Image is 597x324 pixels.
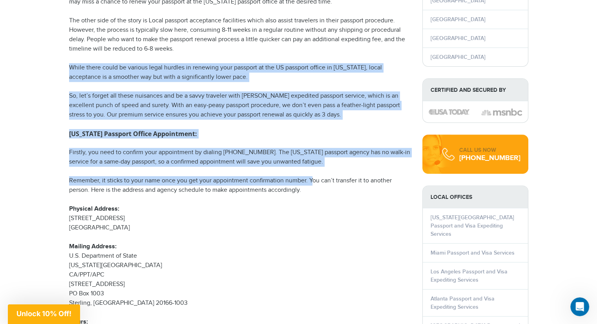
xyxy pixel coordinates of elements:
strong: Mailing Address: [69,243,117,250]
img: image description [429,109,469,115]
a: Atlanta Passport and Visa Expediting Services [431,295,495,310]
span: Unlock 10% Off! [16,309,71,318]
p: [STREET_ADDRESS] [GEOGRAPHIC_DATA] [69,204,411,233]
img: image description [481,107,522,117]
div: [PHONE_NUMBER] [459,154,520,162]
div: CALL US NOW [459,146,520,154]
a: Los Angeles Passport and Visa Expediting Services [431,268,508,283]
a: [GEOGRAPHIC_DATA] [431,16,486,23]
p: Firstly, you need to confirm your appointment by dialing [PHONE_NUMBER]. The [US_STATE] passport ... [69,148,411,167]
a: [GEOGRAPHIC_DATA] [431,35,486,42]
p: So, let’s forget all these nuisances and be a savvy traveler with [PERSON_NAME] expedited passpor... [69,91,411,120]
strong: Certified and Secured by [423,79,528,101]
div: Unlock 10% Off! [8,304,80,324]
strong: LOCAL OFFICES [423,186,528,208]
iframe: Intercom live chat [570,297,589,316]
a: [GEOGRAPHIC_DATA] [431,54,486,60]
strong: Physical Address: [69,205,119,213]
a: [US_STATE][GEOGRAPHIC_DATA] Passport and Visa Expediting Services [431,214,514,237]
p: U.S. Department of State [US_STATE][GEOGRAPHIC_DATA] CA/PPT/APC [STREET_ADDRESS] PO Box 1003 Ster... [69,242,411,308]
p: While there could be various legal hurdles in renewing your passport at the US passport office in... [69,63,411,82]
a: Miami Passport and Visa Services [431,249,515,256]
p: Remember, it sticks to your name once you get your appointment confirmation number. You can’t tra... [69,176,411,195]
p: The other side of the story is Local passport acceptance facilities which also assist travelers i... [69,16,411,54]
strong: [US_STATE] Passport Office Appointment: [69,129,197,138]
